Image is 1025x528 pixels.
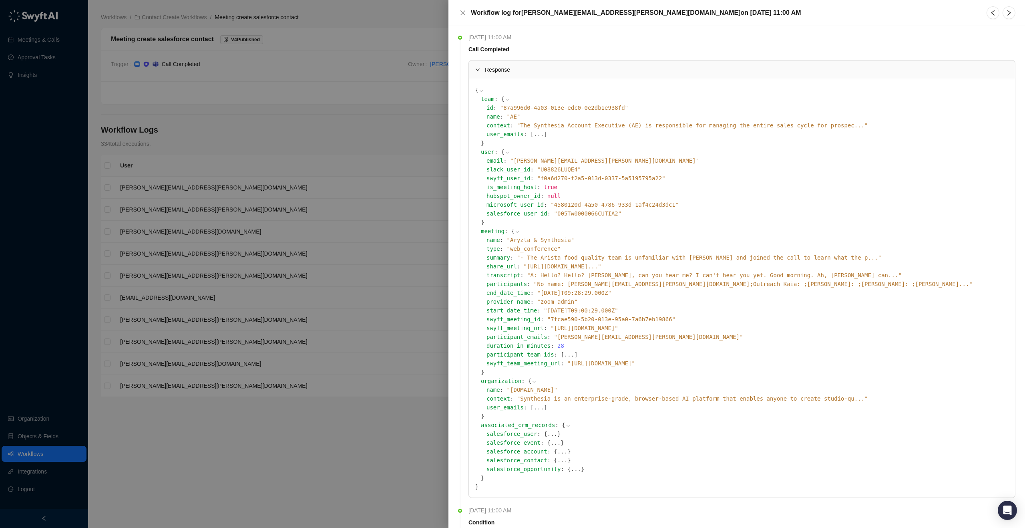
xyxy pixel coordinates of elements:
span: type [486,246,500,252]
span: { [501,149,504,155]
span: expanded [475,67,480,72]
span: " Aryzta & Synthesia " [507,237,575,243]
div: : [481,147,1009,227]
span: null [547,193,561,199]
button: ... [534,403,544,412]
h5: Workflow log for [PERSON_NAME][EMAIL_ADDRESS][PERSON_NAME][DOMAIN_NAME] on [DATE] 11:00 AM [471,8,801,18]
div: : [486,280,1009,288]
div: : [481,377,1009,421]
span: name [486,113,500,120]
div: : [486,103,1009,112]
span: " A: Hello? Hello? [PERSON_NAME], can you hear me? I can't hear you yet. Good morning. Ah, [PERSO... [527,272,902,278]
div: : [486,341,1009,350]
span: left [990,10,996,16]
span: Response [485,65,1009,74]
span: name [486,237,500,243]
strong: Condition [468,519,494,526]
span: } [567,448,571,455]
span: name [486,387,500,393]
span: team [481,96,494,102]
div: : [486,121,1009,130]
button: Close [458,8,468,18]
button: ... [571,465,581,474]
span: [DATE] 11:00 AM [468,33,515,42]
span: meeting [481,228,504,234]
button: ... [564,350,574,359]
span: hubspot_owner_id [486,193,541,199]
span: " 87a996d0-4a03-013e-edc0-0e2db1e938fd " [500,105,628,111]
span: ] [544,404,547,411]
span: organization [481,378,521,384]
span: " web_conference " [507,246,561,252]
span: " AE " [507,113,521,120]
span: { [554,457,557,464]
div: : [486,359,1009,368]
span: salesforce_contact [486,457,547,464]
div: : [486,447,1009,456]
span: is_meeting_host [486,184,537,190]
span: right [1006,10,1012,16]
div: : [486,333,1009,341]
span: duration_in_minutes [486,343,551,349]
span: } [581,466,584,472]
div: : [486,253,1009,262]
span: } [561,439,564,446]
strong: Call Completed [468,46,509,52]
span: } [567,457,571,464]
span: swyft_team_meeting_url [486,360,561,367]
span: " U08826LUQE4 " [537,166,581,173]
span: " [DOMAIN_NAME] " [507,387,557,393]
div: : [486,130,1009,139]
span: " - The Arista food quality team is unfamiliar with [PERSON_NAME] and joined the call to learn wh... [517,254,881,261]
span: } [481,219,484,226]
div: : [486,403,1009,412]
div: : [486,191,1009,200]
span: ] [574,351,577,358]
span: " [URL][DOMAIN_NAME] ... " [524,263,601,270]
div: : [486,244,1009,253]
span: { [475,87,478,93]
div: : [486,156,1009,165]
button: ... [557,447,567,456]
span: context [486,122,510,129]
div: : [486,429,1009,438]
div: : [486,271,1009,280]
span: " The Synthesia Account Executive (AE) is responsible for managing the entire sales cycle for pro... [517,122,868,129]
span: start_date_time [486,307,537,314]
span: salesforce_event [486,439,541,446]
span: [ [531,404,534,411]
span: " 7fcae590-5b20-013e-95a0-7a6b7eb19866 " [547,316,675,322]
span: " 005Tw0000066CUTIA2 " [554,210,622,217]
span: " [PERSON_NAME][EMAIL_ADDRESS][PERSON_NAME][DOMAIN_NAME] " [510,157,699,164]
span: } [475,484,478,490]
span: ] [544,131,547,137]
div: : [486,385,1009,394]
span: swyft_meeting_id [486,316,541,322]
div: : [486,200,1009,209]
div: Open Intercom Messenger [998,501,1017,520]
div: : [486,165,1009,174]
div: : [486,112,1009,121]
button: ... [534,130,544,139]
span: end_date_time [486,290,531,296]
div: : [486,394,1009,403]
span: { [547,439,551,446]
span: } [481,369,484,375]
span: summary [486,254,510,261]
span: [DATE] 11:00 AM [468,506,515,515]
span: transcript [486,272,520,278]
div: : [481,227,1009,377]
span: participant_team_ids [486,351,554,358]
span: user_emails [486,131,524,137]
div: : [486,315,1009,324]
span: salesforce_opportunity [486,466,561,472]
div: : [486,456,1009,465]
span: " [URL][DOMAIN_NAME] " [551,325,618,331]
span: [ [561,351,564,358]
div: : [481,95,1009,147]
span: " zoom_admin " [537,298,577,305]
span: " Synthesia is an enterprise-grade, browser-based AI platform that enables anyone to create studi... [517,395,868,402]
span: participant_emails [486,334,547,340]
span: microsoft_user_id [486,202,544,208]
span: { [567,466,571,472]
